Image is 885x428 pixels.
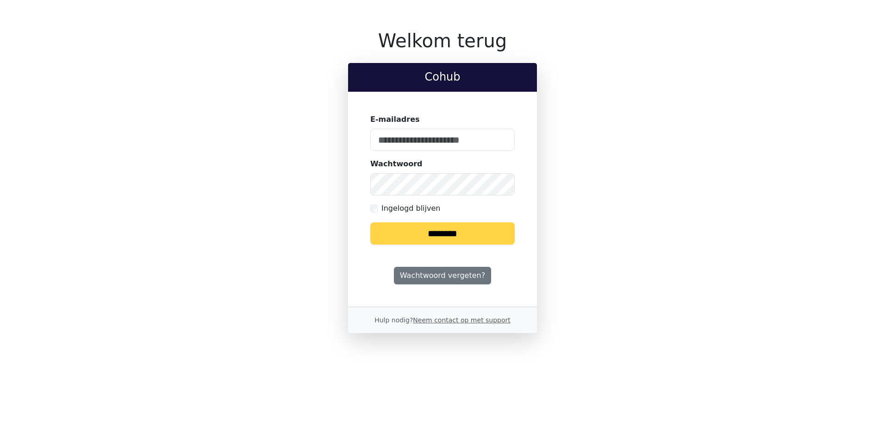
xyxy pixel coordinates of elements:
a: Wachtwoord vergeten? [394,267,491,284]
label: Ingelogd blijven [381,203,440,214]
label: E-mailadres [370,114,420,125]
a: Neem contact op met support [413,316,510,324]
h1: Welkom terug [348,30,537,52]
h2: Cohub [355,70,530,84]
small: Hulp nodig? [374,316,511,324]
label: Wachtwoord [370,158,423,170]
